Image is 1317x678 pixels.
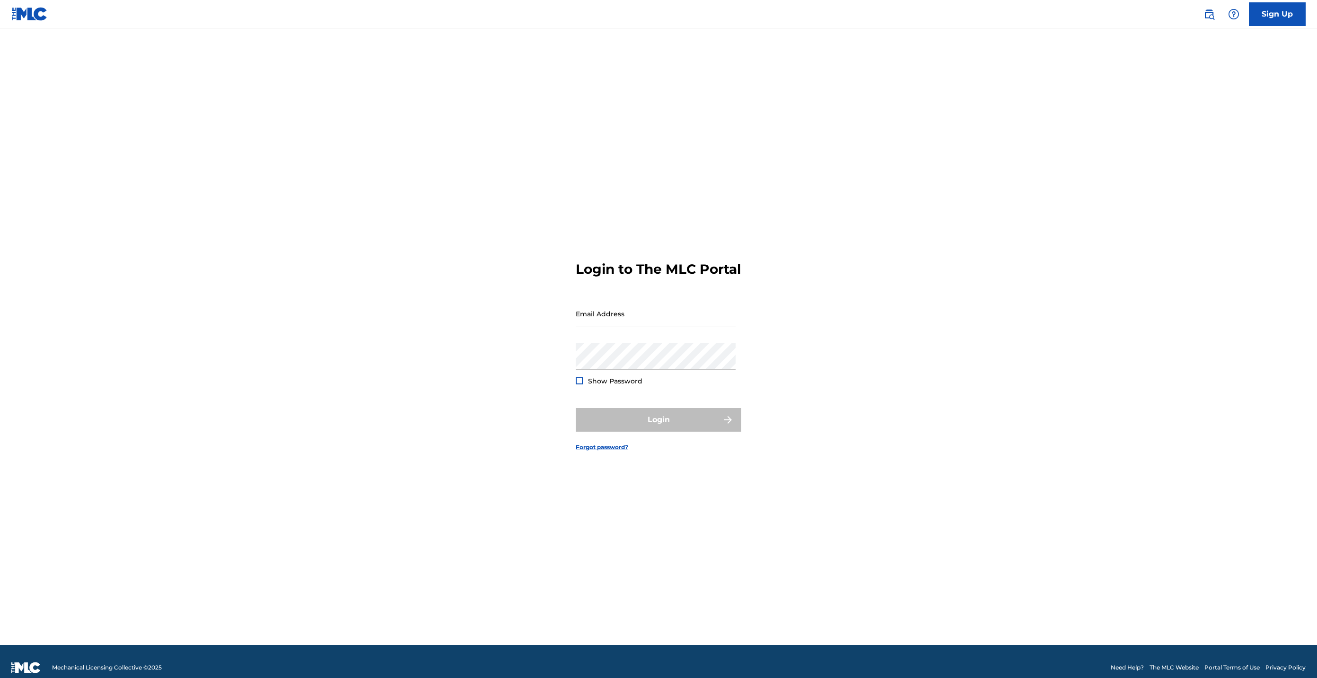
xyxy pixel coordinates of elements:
a: Portal Terms of Use [1204,663,1260,672]
span: Show Password [588,377,642,385]
a: Public Search [1200,5,1219,24]
img: logo [11,662,41,673]
img: MLC Logo [11,7,48,21]
a: Sign Up [1249,2,1306,26]
div: Help [1224,5,1243,24]
a: Privacy Policy [1265,663,1306,672]
img: search [1203,9,1215,20]
img: help [1228,9,1239,20]
a: Need Help? [1111,663,1144,672]
h3: Login to The MLC Portal [576,261,741,278]
a: Forgot password? [576,443,628,452]
a: The MLC Website [1150,663,1199,672]
span: Mechanical Licensing Collective © 2025 [52,663,162,672]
